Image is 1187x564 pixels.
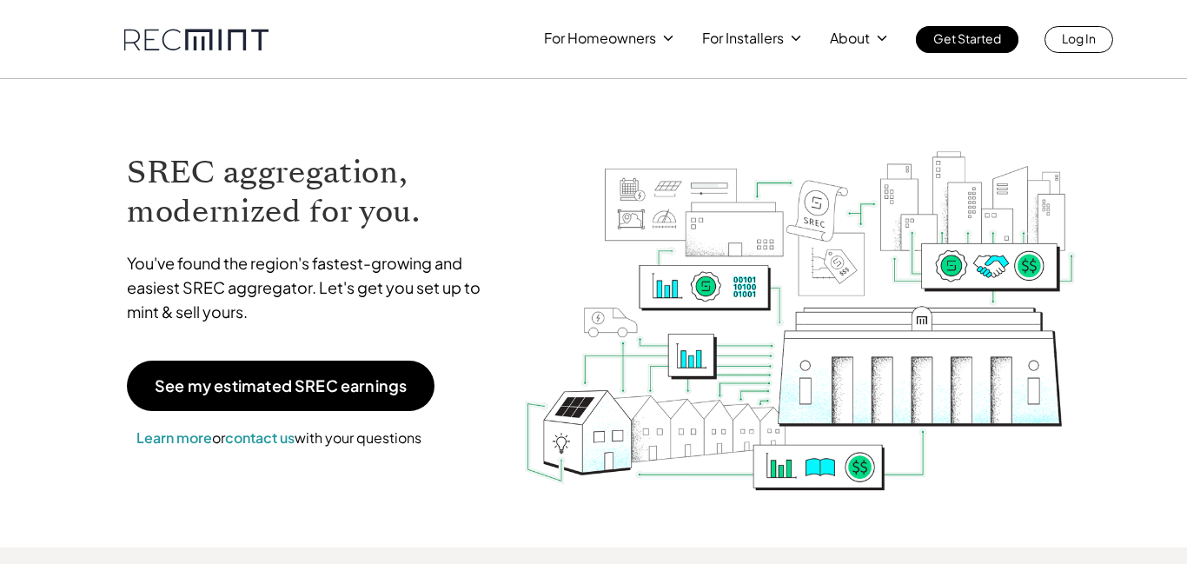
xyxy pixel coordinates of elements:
img: RECmint value cycle [523,105,1078,495]
a: Log In [1044,26,1113,53]
p: Log In [1062,26,1096,50]
p: You've found the region's fastest-growing and easiest SREC aggregator. Let's get you set up to mi... [127,251,497,324]
h1: SREC aggregation, modernized for you. [127,153,497,231]
p: About [830,26,870,50]
p: See my estimated SREC earnings [155,378,407,394]
p: Get Started [933,26,1001,50]
a: Learn more [136,428,212,447]
p: or with your questions [127,427,431,449]
a: contact us [225,428,295,447]
p: For Homeowners [544,26,656,50]
a: Get Started [916,26,1018,53]
p: For Installers [702,26,784,50]
a: See my estimated SREC earnings [127,361,434,411]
